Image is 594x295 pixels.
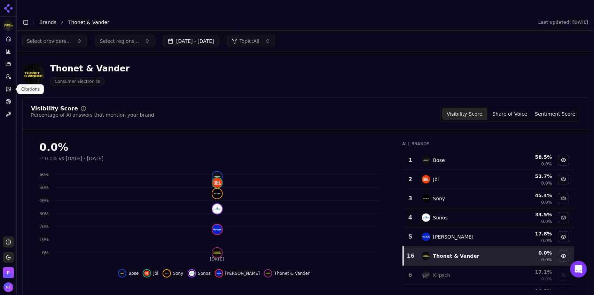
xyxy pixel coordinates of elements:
[3,282,13,292] button: Open user button
[163,269,183,278] button: Hide sony data
[422,156,430,164] img: bose
[50,77,104,86] span: Consumer Electronics
[406,194,415,203] div: 3
[100,38,139,45] span: Select regions...
[3,20,14,31] button: Current brand: Thonet & Vander
[422,271,430,279] img: klipsch
[433,176,439,183] div: Jbl
[198,271,211,276] span: Sonos
[406,233,415,241] div: 5
[39,19,524,26] nav: breadcrumb
[42,250,49,255] tspan: 0%
[31,106,78,111] div: Visibility Score
[558,174,569,185] button: Hide jbl data
[422,233,430,241] img: marshall
[39,172,49,177] tspan: 60%
[558,155,569,166] button: Hide bose data
[433,214,448,221] div: Sonos
[173,271,183,276] span: Sony
[558,250,569,262] button: Hide thonet & vander data
[403,247,574,266] tr: 16thonet & vanderThonet & Vander0.0%0.0%Hide thonet & vander data
[22,63,45,86] img: Thonet & Vander
[403,189,574,208] tr: 3sonySony45.4%0.0%Hide sony data
[68,19,109,26] span: Thonet & Vander
[541,161,552,167] span: 0.0%
[508,288,552,295] div: 16.5 %
[570,261,587,278] div: Open Intercom Messenger
[541,200,552,205] span: 0.0%
[17,84,44,94] div: Citations
[3,267,14,278] img: Perrill
[212,225,222,234] img: marshall
[541,238,552,243] span: 0.0%
[59,155,104,162] span: vs [DATE] - [DATE]
[188,269,211,278] button: Hide sonos data
[433,272,451,279] div: Klipsch
[3,20,14,31] img: Thonet & Vander
[118,269,139,278] button: Hide bose data
[508,249,552,256] div: 0.0 %
[39,141,389,154] div: 0.0%
[215,269,260,278] button: Hide marshall data
[406,156,415,164] div: 1
[508,211,552,218] div: 33.5 %
[212,172,222,181] img: bose
[39,185,49,190] tspan: 50%
[31,111,154,118] div: Percentage of AI answers that mention your brand
[39,211,49,216] tspan: 30%
[422,252,430,260] img: thonet & vander
[541,219,552,224] span: 0.0%
[422,214,430,222] img: sonos
[163,35,219,47] button: [DATE] - [DATE]
[558,231,569,242] button: Hide marshall data
[541,276,552,282] span: 0.0%
[164,271,170,276] img: sony
[407,252,415,260] div: 16
[212,178,222,188] img: jbl
[3,267,14,278] button: Open organization switcher
[212,189,222,199] img: sony
[558,270,569,281] button: Show klipsch data
[143,269,158,278] button: Hide jbl data
[403,227,574,247] tr: 5marshall[PERSON_NAME]17.8%0.0%Hide marshall data
[119,271,125,276] img: bose
[403,208,574,227] tr: 4sonosSonos33.5%0.0%Hide sonos data
[3,282,13,292] img: Nate Tower
[433,233,474,240] div: [PERSON_NAME]
[487,108,533,120] button: Share of Voice
[225,271,260,276] span: [PERSON_NAME]
[27,38,71,45] span: Select providers...
[433,195,445,202] div: Sony
[422,194,430,203] img: sony
[274,271,310,276] span: Thonet & Vander
[433,253,479,259] div: Thonet & Vander
[39,20,56,25] a: Brands
[442,108,487,120] button: Visibility Score
[39,238,49,242] tspan: 10%
[406,271,415,279] div: 6
[212,248,222,258] img: thonet & vander
[533,108,578,120] button: Sentiment Score
[39,198,49,203] tspan: 40%
[558,193,569,204] button: Hide sony data
[508,230,552,237] div: 17.8 %
[508,173,552,180] div: 53.7 %
[264,269,310,278] button: Hide thonet & vander data
[189,271,195,276] img: sonos
[45,155,57,162] span: 0.0%
[39,224,49,229] tspan: 20%
[50,63,130,74] div: Thonet & Vander
[403,266,574,285] tr: 6klipschKlipsch17.1%0.0%Show klipsch data
[128,271,139,276] span: Bose
[541,257,552,263] span: 0.0%
[403,151,574,170] tr: 1boseBose58.5%0.0%Hide bose data
[153,271,158,276] span: Jbl
[216,271,222,276] img: marshall
[538,20,588,25] div: Last updated: [DATE]
[403,170,574,189] tr: 2jblJbl53.7%0.0%Hide jbl data
[210,257,224,262] tspan: [DATE]
[240,38,259,45] span: Topic: All
[508,192,552,199] div: 45.4 %
[422,175,430,184] img: jbl
[558,212,569,223] button: Hide sonos data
